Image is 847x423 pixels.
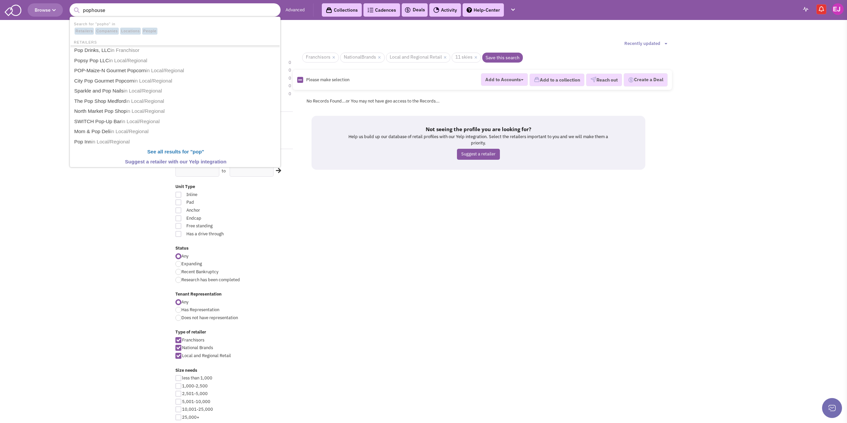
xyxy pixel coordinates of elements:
[126,108,165,114] span: in Local/Regional
[182,223,256,229] span: Free standing
[147,149,204,154] b: See all results for "pop"
[222,168,226,174] label: to
[175,367,293,374] label: Size needs
[182,192,256,198] span: Inline
[181,277,240,283] span: Research has been completed
[71,20,280,35] li: Search for "popho" in
[182,215,256,222] span: Endcap
[444,55,447,61] a: ×
[289,83,298,89] span: 0
[302,53,339,63] span: Franchisors
[297,77,303,83] img: Rectangle.png
[182,383,208,389] span: 1,000-2,500
[126,98,164,104] span: in Local/Regional
[433,7,439,13] img: Activity.png
[72,56,279,66] a: Popsy Pop LLCin Local/Regional
[529,74,584,86] button: Add to a collection
[534,77,540,83] img: icon-collection-lavender.png
[175,184,293,190] label: Unit Type
[95,28,119,35] span: Companies
[590,77,596,83] img: VectorPaper_Plane.png
[75,28,94,35] span: Retailers
[628,76,634,84] img: Deal-Dollar.png
[181,261,202,267] span: Expanding
[340,53,384,63] span: NationalBrands
[72,46,279,55] a: Pop Drinks, LLCin Franchisor
[72,157,279,166] a: Suggest a retailer with our Yelp integration
[182,391,208,396] span: 2,501-5,000
[404,6,411,14] img: icon-deals.svg
[332,55,335,61] a: ×
[72,76,279,86] a: City Pop Gourmet Popcornin Local/Regional
[322,3,362,17] a: Collections
[175,329,293,335] label: Type of retailer
[72,106,279,116] a: North Market Pop Shopin Local/Regional
[457,149,500,160] a: Suggest a retailer
[72,117,279,126] a: SWITCH Pop-Up Barin Local/Regional
[286,7,305,13] a: Advanced
[182,231,256,237] span: Has a drive through
[463,3,504,17] a: Help-Center
[182,399,210,404] span: 5,001-10,000
[175,245,293,252] label: Status
[121,118,160,124] span: in Local/Regional
[345,126,612,132] h5: Not seeing the profile you are looking for?
[72,86,279,96] a: Sparkle and Pop Nailsin Local/Regional
[378,55,381,61] a: ×
[482,53,523,63] a: Save this search
[182,414,199,420] span: 25,000+
[289,75,298,82] span: 0
[289,91,298,97] span: 0
[134,78,172,84] span: in Local/Regional
[452,53,481,63] span: 11 skies
[182,207,256,214] span: Anchor
[624,73,668,87] button: Create a Deal
[182,199,256,206] span: Pad
[72,137,279,147] a: Pop Innin Local/Regional
[110,128,148,134] span: in Local/Regional
[182,375,212,381] span: less than 1,000
[92,139,130,144] span: in Local/Regional
[120,28,141,35] span: Locations
[363,3,400,17] a: Cadences
[404,6,425,14] a: Deals
[481,73,528,86] button: Add to Accounts
[386,53,450,63] span: Local and Regional Retail
[429,3,461,17] a: Activity
[142,28,157,35] span: People
[110,47,139,53] span: in Franchisor
[272,166,282,175] div: Search Nearby
[182,337,204,343] span: Franchisors
[35,7,56,13] span: Browse
[182,353,231,358] span: Local and Regional Retail
[467,7,472,13] img: help.png
[832,3,844,15] img: Erin Jarquin
[326,7,332,13] img: icon-collection-lavender-black.svg
[181,315,238,320] span: Does not have representation
[345,134,612,146] p: Help us build up our database of retail profiles with our Yelp integration. Select the retailers ...
[181,253,188,259] span: Any
[28,3,63,17] button: Browse
[72,127,279,136] a: Mom & Pop Deliin Local/Regional
[181,269,218,275] span: Recent Bankruptcy
[307,98,440,104] span: No Records Found...or You may not have geo access to the Records...
[289,67,298,74] span: 0
[586,74,622,86] button: Reach out
[146,68,184,73] span: in Local/Regional
[182,406,213,412] span: 10,001-25,000
[72,66,279,76] a: POP-Maize-N Gourmet Popcornin Local/Regional
[289,60,298,66] span: 0
[175,291,293,298] label: Tenant Representation
[5,3,21,16] img: SmartAdmin
[71,38,280,45] li: RETAILERS
[181,299,188,305] span: Any
[306,77,349,83] span: Please make selection
[123,88,162,94] span: in Local/Regional
[72,97,279,106] a: The Pop Shop Medfordin Local/Regional
[72,147,279,157] a: See all results for "pop"
[109,58,147,63] span: in Local/Regional
[474,55,477,61] a: ×
[181,307,219,313] span: Has Representation
[125,159,227,164] b: Suggest a retailer with our Yelp integration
